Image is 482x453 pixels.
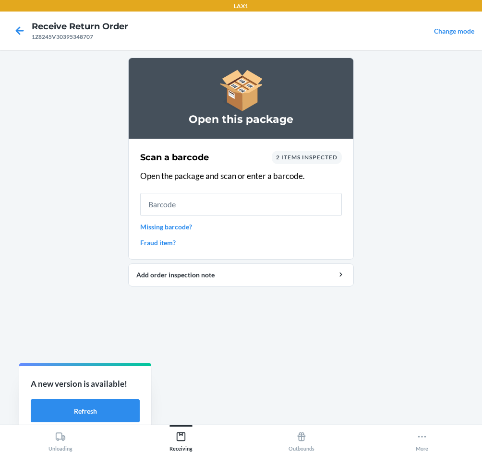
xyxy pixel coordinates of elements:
[289,428,314,452] div: Outbounds
[361,425,482,452] button: More
[434,27,474,35] a: Change mode
[140,222,342,232] a: Missing barcode?
[416,428,428,452] div: More
[241,425,361,452] button: Outbounds
[31,399,140,422] button: Refresh
[48,428,72,452] div: Unloading
[128,263,354,286] button: Add order inspection note
[234,2,248,11] p: LAX1
[140,193,342,216] input: Barcode
[140,151,209,164] h2: Scan a barcode
[169,428,193,452] div: Receiving
[120,425,241,452] button: Receiving
[32,20,128,33] h4: Receive Return Order
[140,112,342,127] h3: Open this package
[140,170,342,182] p: Open the package and scan or enter a barcode.
[140,238,342,248] a: Fraud item?
[136,270,346,280] div: Add order inspection note
[31,378,140,390] p: A new version is available!
[32,33,128,41] div: 1Z8245V30395348707
[276,154,337,161] span: 2 items inspected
